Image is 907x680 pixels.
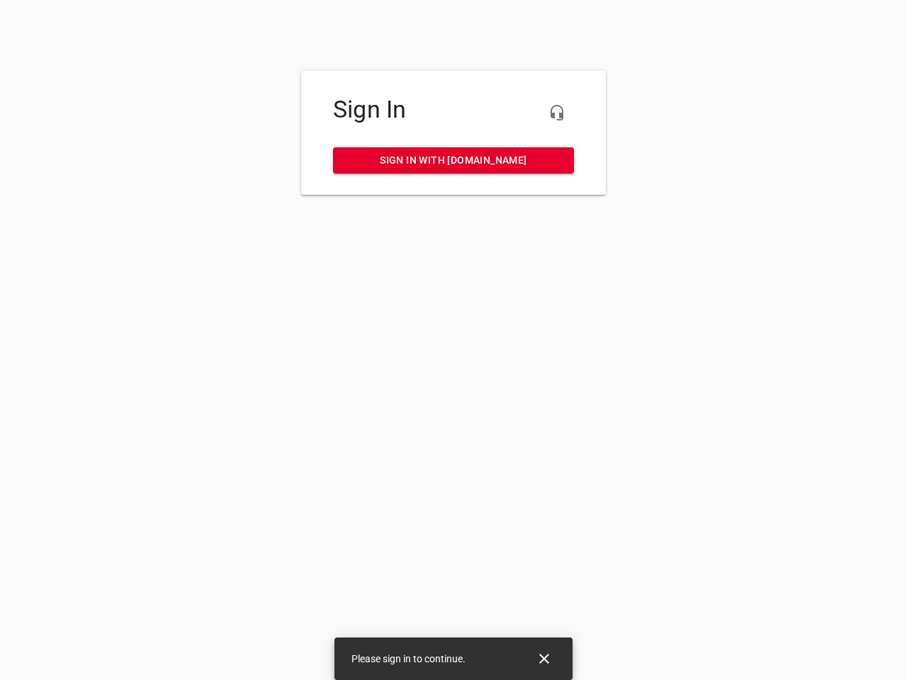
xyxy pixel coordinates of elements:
[540,96,574,130] button: Live Chat
[333,96,574,124] h4: Sign In
[351,653,466,664] span: Please sign in to continue.
[527,642,561,676] button: Close
[333,147,574,174] a: Sign in with [DOMAIN_NAME]
[344,152,563,169] span: Sign in with [DOMAIN_NAME]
